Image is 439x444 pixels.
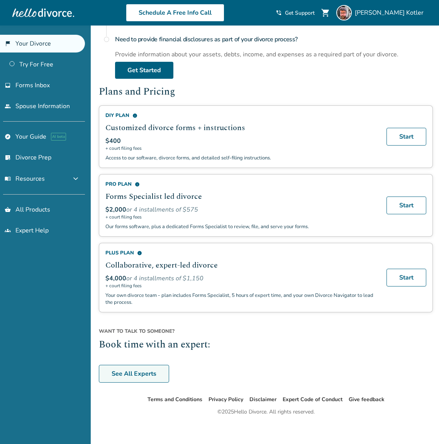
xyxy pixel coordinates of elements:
[5,207,11,213] span: shopping_basket
[105,214,377,220] span: + court filing fees
[400,407,439,444] iframe: Chat Widget
[5,154,11,161] span: list_alt_check
[5,134,11,140] span: explore
[51,133,66,141] span: AI beta
[115,50,433,59] div: Provide information about your assets, debts, income, and expenses as a required part of your div...
[105,249,377,256] div: Plus Plan
[115,62,173,79] a: Get Started
[5,82,11,88] span: inbox
[105,223,377,230] p: Our forms software, plus a dedicated Forms Specialist to review, file, and serve your forms.
[276,10,282,16] span: phone_in_talk
[5,41,11,47] span: flag_2
[5,227,11,234] span: groups
[276,9,315,17] a: phone_in_talkGet Support
[147,396,202,403] a: Terms and Conditions
[105,137,121,145] span: $400
[5,175,45,183] span: Resources
[336,5,352,20] img: Ryan K.
[5,103,11,109] span: people
[105,145,377,151] span: + court filing fees
[137,251,142,256] span: info
[386,197,426,214] a: Start
[105,122,377,134] h2: Customized divorce forms + instructions
[386,128,426,146] a: Start
[349,395,385,404] li: Give feedback
[105,205,126,214] span: $2,000
[99,328,433,335] span: Want to talk to someone?
[386,269,426,286] a: Start
[105,274,126,283] span: $4,000
[105,181,377,188] div: Pro Plan
[99,338,433,352] h2: Book time with an expert:
[71,174,80,183] span: expand_more
[321,8,330,17] span: shopping_cart
[105,283,377,289] span: + court filing fees
[103,36,110,42] span: radio_button_unchecked
[105,259,377,271] h2: Collaborative, expert-led divorce
[249,395,276,404] li: Disclaimer
[217,407,315,417] div: © 2025 Hello Divorce. All rights reserved.
[105,205,377,214] div: or 4 installments of $575
[135,182,140,187] span: info
[105,274,377,283] div: or 4 installments of $1,150
[132,113,137,118] span: info
[105,154,377,161] p: Access to our software, divorce forms, and detailed self-filing instructions.
[15,81,50,90] span: Forms Inbox
[99,85,433,100] h2: Plans and Pricing
[126,4,224,22] a: Schedule A Free Info Call
[283,396,342,403] a: Expert Code of Conduct
[105,112,377,119] div: DIY Plan
[208,396,243,403] a: Privacy Policy
[99,365,169,383] a: See All Experts
[355,8,427,17] span: [PERSON_NAME] Kotler
[285,9,315,17] span: Get Support
[115,32,433,47] h4: Need to provide financial disclosures as part of your divorce process?
[105,191,377,202] h2: Forms Specialist led divorce
[5,176,11,182] span: menu_book
[105,292,377,306] p: Your own divorce team - plan includes Forms Specialist, 5 hours of expert time, and your own Divo...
